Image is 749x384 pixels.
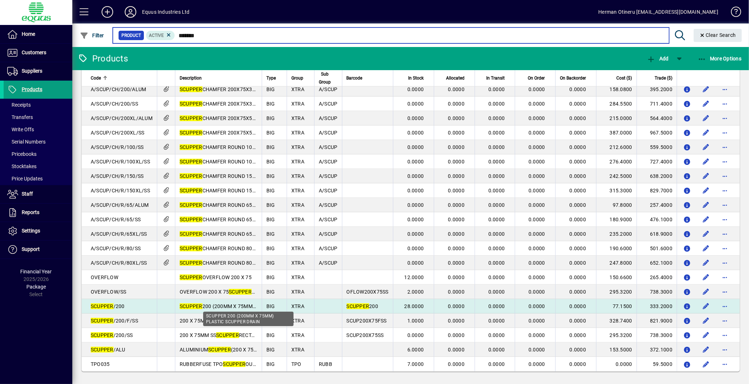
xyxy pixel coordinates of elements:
[570,274,586,280] span: 0.0000
[319,159,338,165] span: A/SCUP
[598,6,718,18] div: Herman Otineru [EMAIL_ADDRESS][DOMAIN_NAME]
[4,62,72,80] a: Suppliers
[726,1,740,25] a: Knowledge Base
[266,86,275,92] span: BIG
[448,202,465,208] span: 0.0000
[488,86,505,92] span: 0.0000
[719,141,731,153] button: More options
[407,115,424,121] span: 0.0000
[488,217,505,222] span: 0.0000
[266,173,275,179] span: BIG
[407,101,424,107] span: 0.0000
[407,130,424,136] span: 0.0000
[180,202,202,208] em: SCUPPER
[647,56,668,61] span: Add
[528,144,545,150] span: 0.0000
[91,202,149,208] span: A/SCUP/CH/R/65/ALUM
[180,202,320,208] span: CHAMFER ROUND 65x300 ALUMINIUM(2300.412)
[719,300,731,312] button: More options
[596,140,636,154] td: 212.6000
[291,74,303,82] span: Group
[488,188,505,193] span: 0.0000
[637,111,677,125] td: 564.4000
[180,86,202,92] em: SCUPPER
[91,260,147,266] span: A/SCUP/CH/R/80XL/SS
[637,183,677,198] td: 829.7000
[596,256,636,270] td: 247.8000
[91,86,146,92] span: A/SCUP/CH/200/ALUM
[560,74,586,82] span: On Backorder
[4,123,72,136] a: Write Offs
[448,260,465,266] span: 0.0000
[637,256,677,270] td: 652.1000
[719,84,731,95] button: More options
[180,260,341,266] span: CHAMFER ROUND 80X500 STAINLESS STEEL(2300.513XL)
[700,228,712,240] button: Edit
[319,86,338,92] span: A/SCUP
[291,260,304,266] span: XTRA
[700,300,712,312] button: Edit
[22,50,46,55] span: Customers
[637,140,677,154] td: 559.5000
[266,144,275,150] span: BIG
[22,86,42,92] span: Products
[570,86,586,92] span: 0.0000
[180,217,202,222] em: SCUPPER
[347,74,389,82] div: Barcode
[519,74,551,82] div: On Order
[266,130,275,136] span: BIG
[488,159,505,165] span: 0.0000
[448,86,465,92] span: 0.0000
[596,270,636,285] td: 150.6600
[291,115,304,121] span: XTRA
[180,217,334,222] span: CHAMFER ROUND 65X300 STAINLESS STEEL(2300.413)
[488,130,505,136] span: 0.0000
[91,130,145,136] span: A/SCUP/CH/200XL/SS
[319,70,338,86] div: Sub Group
[570,260,586,266] span: 0.0000
[448,159,465,165] span: 0.0000
[180,74,202,82] span: Description
[637,198,677,212] td: 257.4000
[180,130,202,136] em: SCUPPER
[407,260,424,266] span: 0.0000
[180,246,334,251] span: CHAMFER ROUND 80X300 STAINLESS STEEL(2300.513)
[596,183,636,198] td: 315.3000
[4,44,72,62] a: Customers
[488,260,505,266] span: 0.0000
[91,188,150,193] span: A/SCUP/CH/R/150XL/SS
[22,246,40,252] span: Support
[4,148,72,160] a: Pricebooks
[91,144,144,150] span: A/SCUP/CH/R/100/SS
[700,257,712,269] button: Edit
[91,274,118,280] span: OVERFLOW
[266,74,276,82] span: Type
[448,188,465,193] span: 0.0000
[319,144,338,150] span: A/SCUP
[80,33,104,38] span: Filter
[319,231,338,237] span: A/SCUP
[398,74,430,82] div: In Stock
[637,227,677,241] td: 618.9000
[448,217,465,222] span: 0.0000
[91,115,153,121] span: A/SCUP/CH/200XL/ALUM
[180,274,252,280] span: OVERFLOW 200 X 75
[266,231,275,237] span: BIG
[596,227,636,241] td: 235.2000
[407,217,424,222] span: 0.0000
[596,111,636,125] td: 215.0000
[448,115,465,121] span: 0.0000
[291,173,304,179] span: XTRA
[291,246,304,251] span: XTRA
[488,274,505,280] span: 0.0000
[142,6,190,18] div: Equus Industries Ltd
[91,217,141,222] span: A/SCUP/CH/R/65/SS
[4,185,72,203] a: Staff
[4,222,72,240] a: Settings
[699,32,736,38] span: Clear Search
[700,185,712,196] button: Edit
[488,202,505,208] span: 0.0000
[180,159,202,165] em: SCUPPER
[700,199,712,211] button: Edit
[319,217,338,222] span: A/SCUP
